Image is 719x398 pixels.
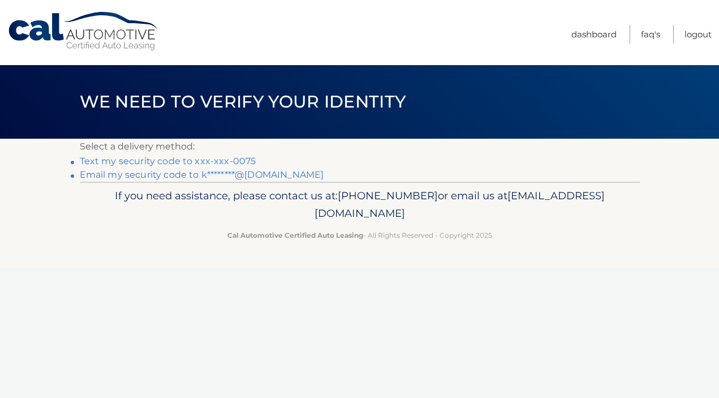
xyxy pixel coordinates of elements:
strong: Cal Automotive Certified Auto Leasing [227,231,363,239]
a: Text my security code to xxx-xxx-0075 [80,156,256,166]
a: Email my security code to k********@[DOMAIN_NAME] [80,169,324,180]
a: Dashboard [571,25,617,44]
a: FAQ's [641,25,660,44]
span: [PHONE_NUMBER] [338,189,438,202]
p: If you need assistance, please contact us at: or email us at [87,187,632,223]
p: - All Rights Reserved - Copyright 2025 [87,229,632,241]
a: Cal Automotive [7,11,160,52]
span: We need to verify your identity [80,91,406,112]
p: Select a delivery method: [80,139,640,155]
a: Logout [684,25,712,44]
